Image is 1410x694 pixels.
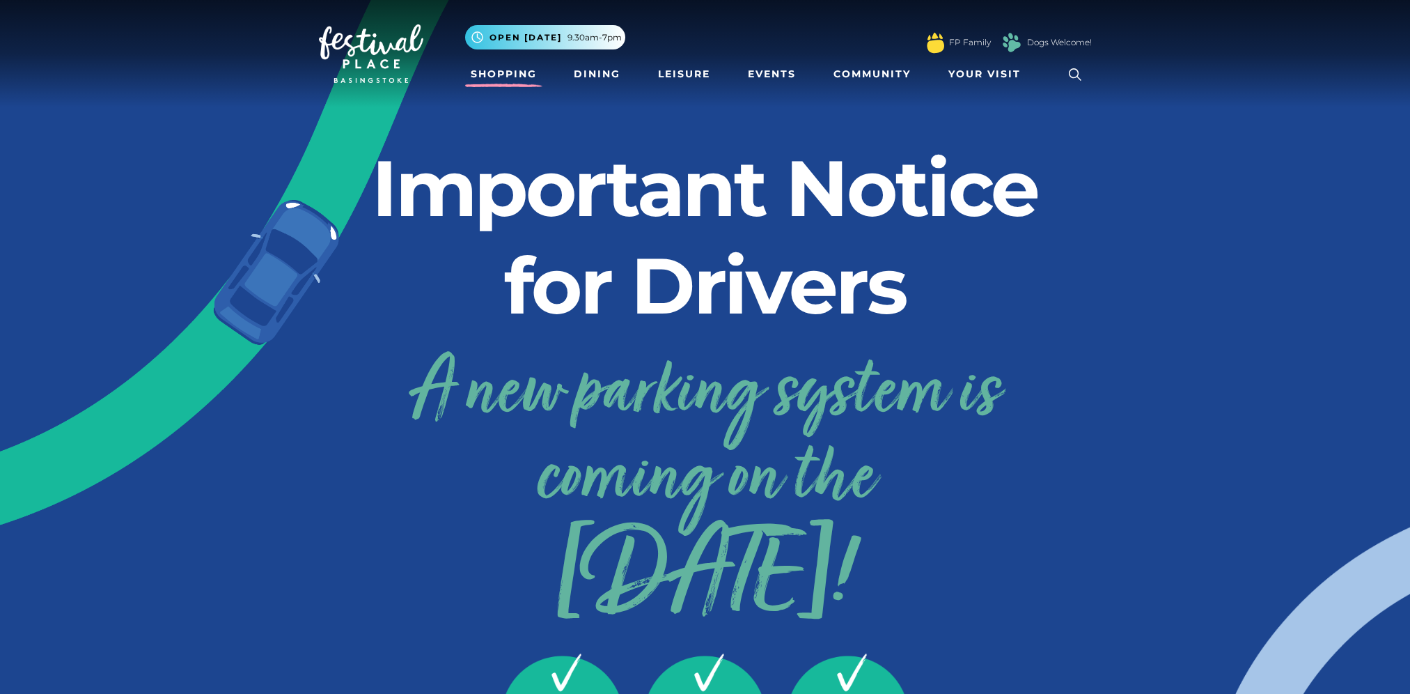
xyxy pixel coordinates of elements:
span: Your Visit [948,67,1021,82]
h2: Important Notice for Drivers [319,139,1092,334]
a: Community [828,61,916,87]
span: [DATE]! [319,541,1092,619]
span: Open [DATE] [489,31,562,44]
a: FP Family [949,36,991,49]
a: Events [742,61,801,87]
a: Dogs Welcome! [1027,36,1092,49]
a: Dining [568,61,626,87]
a: Your Visit [943,61,1033,87]
a: A new parking system is coming on the[DATE]! [319,339,1092,619]
span: 9.30am-7pm [567,31,622,44]
button: Open [DATE] 9.30am-7pm [465,25,625,49]
a: Shopping [465,61,542,87]
a: Leisure [652,61,716,87]
img: Festival Place Logo [319,24,423,83]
